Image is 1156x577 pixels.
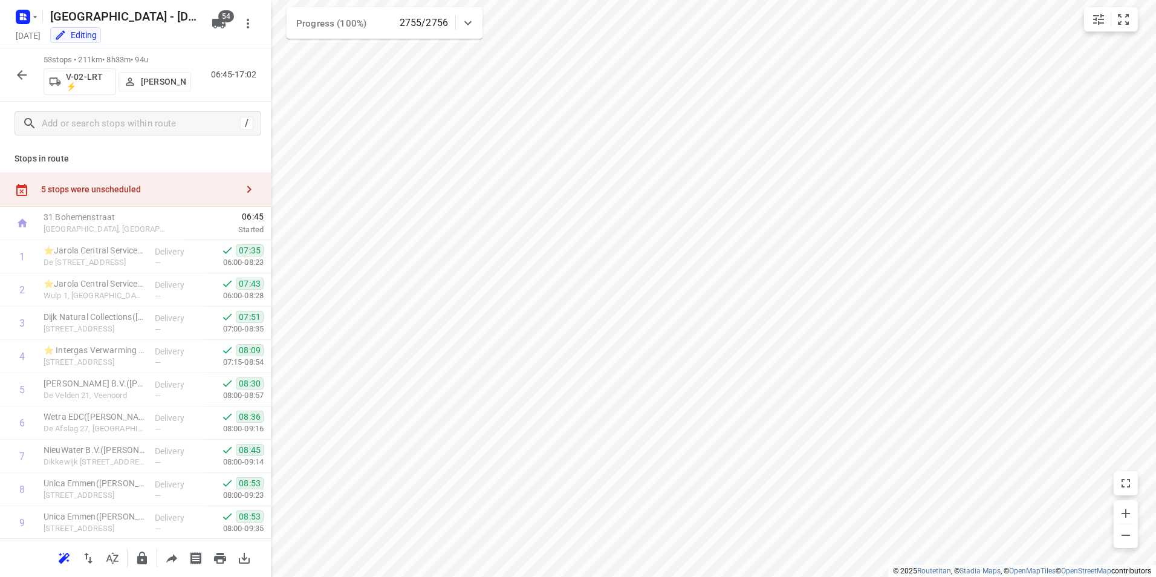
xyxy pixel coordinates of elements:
span: — [155,292,161,301]
p: Delivery [155,279,200,291]
p: Nijwa Veenoord B.V.(Nijwa Veenoord B.V.) [44,377,145,390]
p: [PERSON_NAME] [141,77,186,86]
span: Sort by time window [100,552,125,563]
a: OpenStreetMap [1061,567,1111,575]
p: [STREET_ADDRESS] [44,523,145,535]
button: 54 [207,11,231,36]
div: You are currently in edit mode. [54,29,97,41]
div: 2 [19,284,25,296]
p: Europark Allee 2, Coevorden [44,356,145,368]
div: 9 [19,517,25,529]
span: 08:53 [236,510,264,523]
div: / [240,117,253,130]
span: — [155,425,161,434]
svg: Done [221,477,233,489]
span: — [155,391,161,400]
a: OpenMapTiles [1009,567,1056,575]
p: Delivery [155,412,200,424]
p: Stops in route [15,152,256,165]
p: V-02-LRT ⚡ [66,72,111,91]
p: 08:00-09:16 [204,423,264,435]
p: 2755/2756 [400,16,448,30]
p: 08:00-09:23 [204,489,264,501]
p: 06:00-08:28 [204,290,264,302]
div: Progress (100%)2755/2756 [287,7,482,39]
p: De Hulteweg 16, Coevorden [44,256,145,269]
h5: Project date [11,28,45,42]
p: Dikkewijk Oostzijde 54, Nieuw-amsterdam [44,456,145,468]
span: 08:53 [236,477,264,489]
span: Progress (100%) [296,18,366,29]
p: De Afslag 27, Nieuw-amsterdam [44,423,145,435]
p: Unica Emmen(Mirjam Visser) [44,510,145,523]
span: — [155,325,161,334]
p: 53 stops • 211km • 8h33m • 94u [44,54,191,66]
p: 07:00-08:35 [204,323,264,335]
p: [STREET_ADDRESS] [44,489,145,501]
p: 08:00-09:35 [204,523,264,535]
span: Share route [160,552,184,563]
svg: Done [221,377,233,390]
div: 1 [19,251,25,262]
p: 31 Bohemenstraat [44,211,169,223]
div: 7 [19,451,25,462]
p: Wetra EDC(André van der Leij) [44,411,145,423]
span: Download route [232,552,256,563]
p: Dijk Natural Collections(Tessa Faas) [44,311,145,323]
p: Delivery [155,345,200,357]
a: Routetitan [917,567,951,575]
button: V-02-LRT ⚡ [44,68,116,95]
div: 5 stops were unscheduled [41,184,237,194]
svg: Done [221,344,233,356]
span: 06:45 [184,210,264,223]
span: — [155,491,161,500]
div: 6 [19,417,25,429]
span: 07:51 [236,311,264,323]
p: 06:45-17:02 [211,68,261,81]
svg: Done [221,278,233,290]
p: Delivery [155,512,200,524]
p: Delivery [155,312,200,324]
a: Stadia Maps [960,567,1001,575]
span: 54 [218,10,234,22]
span: 08:36 [236,411,264,423]
p: De Velden 21, Veenoord [44,390,145,402]
span: Print shipping labels [184,552,208,563]
span: Reoptimize route [52,552,76,563]
p: ⭐Jarola Central Services B.V. - Coevorden(Isa Plasman) [44,278,145,290]
span: 08:45 [236,444,264,456]
svg: Done [221,411,233,423]
input: Add or search stops within route [42,114,240,133]
div: 5 [19,384,25,396]
svg: Done [221,510,233,523]
button: More [236,11,260,36]
p: [GEOGRAPHIC_DATA], [GEOGRAPHIC_DATA] [44,223,169,235]
span: Print route [208,552,232,563]
p: Started [184,224,264,236]
div: 8 [19,484,25,495]
svg: Done [221,444,233,456]
p: 08:00-08:57 [204,390,264,402]
p: ⭐Jarola Central Services B.V. - Coevorden nieuw(Isa Plasman) [44,244,145,256]
span: — [155,524,161,533]
div: 3 [19,318,25,329]
span: — [155,458,161,467]
p: Delivery [155,246,200,258]
button: [PERSON_NAME] [119,72,191,91]
span: 08:09 [236,344,264,356]
p: 08:00-09:14 [204,456,264,468]
span: 08:30 [236,377,264,390]
span: Reverse route [76,552,100,563]
span: 07:43 [236,278,264,290]
p: NieuWater B.V.(Wichert Kanis) [44,444,145,456]
span: 07:35 [236,244,264,256]
span: — [155,358,161,367]
p: Delivery [155,445,200,457]
svg: Done [221,311,233,323]
p: Wulp 1, [GEOGRAPHIC_DATA] [44,290,145,302]
h5: Rename [45,7,202,26]
p: [STREET_ADDRESS] [44,323,145,335]
div: 4 [19,351,25,362]
button: Lock route [130,546,154,570]
p: Delivery [155,478,200,491]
